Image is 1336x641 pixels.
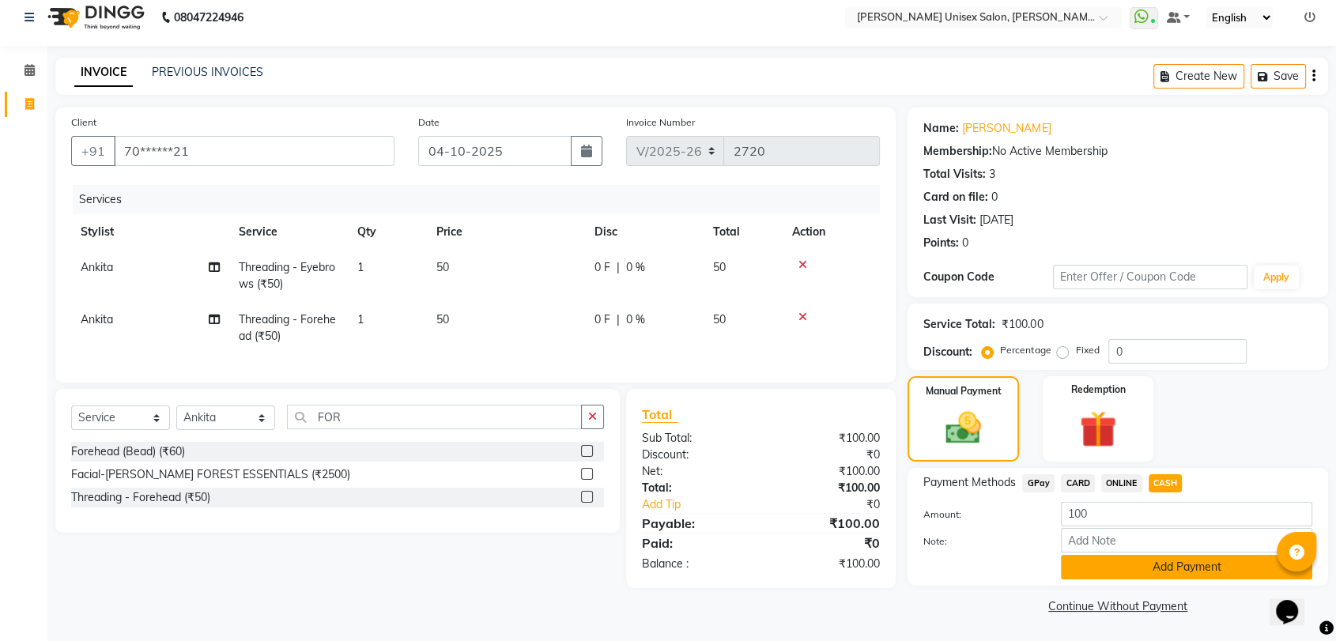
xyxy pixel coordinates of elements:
[911,598,1325,615] a: Continue Without Payment
[229,214,348,250] th: Service
[923,189,988,205] div: Card on file:
[923,344,972,360] div: Discount:
[357,260,364,274] span: 1
[630,556,761,572] div: Balance :
[1061,474,1095,492] span: CARD
[630,463,761,480] div: Net:
[114,136,394,166] input: Search by Name/Mobile/Email/Code
[630,514,761,533] div: Payable:
[1061,502,1312,526] input: Amount
[923,316,995,333] div: Service Total:
[923,212,976,228] div: Last Visit:
[1000,343,1051,357] label: Percentage
[1149,474,1183,492] span: CASH
[642,406,678,423] span: Total
[923,269,1053,285] div: Coupon Code
[761,463,893,480] div: ₹100.00
[81,312,113,326] span: Ankita
[594,259,610,276] span: 0 F
[713,312,726,326] span: 50
[979,212,1013,228] div: [DATE]
[71,214,229,250] th: Stylist
[427,214,585,250] th: Price
[626,115,695,130] label: Invoice Number
[585,214,704,250] th: Disc
[357,312,364,326] span: 1
[761,534,893,552] div: ₹0
[923,166,986,183] div: Total Visits:
[1075,343,1099,357] label: Fixed
[626,259,645,276] span: 0 %
[617,311,620,328] span: |
[923,120,959,137] div: Name:
[630,534,761,552] div: Paid:
[783,214,880,250] th: Action
[348,214,427,250] th: Qty
[761,556,893,572] div: ₹100.00
[71,466,350,483] div: Facial-[PERSON_NAME] FOREST ESSENTIALS (₹2500)
[1270,578,1320,625] iframe: chat widget
[73,185,892,214] div: Services
[926,384,1002,398] label: Manual Payment
[911,534,1049,549] label: Note:
[923,143,1312,160] div: No Active Membership
[1053,265,1247,289] input: Enter Offer / Coupon Code
[71,115,96,130] label: Client
[71,136,115,166] button: +91
[594,311,610,328] span: 0 F
[74,58,133,87] a: INVOICE
[630,447,761,463] div: Discount:
[1061,528,1312,552] input: Add Note
[1254,266,1299,289] button: Apply
[1068,406,1127,452] img: _gift.svg
[1002,316,1043,333] div: ₹100.00
[630,480,761,496] div: Total:
[991,189,998,205] div: 0
[783,496,892,513] div: ₹0
[287,405,582,429] input: Search or Scan
[1022,474,1055,492] span: GPay
[761,514,893,533] div: ₹100.00
[704,214,783,250] th: Total
[761,447,893,463] div: ₹0
[923,143,992,160] div: Membership:
[71,489,210,506] div: Threading - Forehead (₹50)
[1251,64,1306,89] button: Save
[630,496,783,513] a: Add Tip
[617,259,620,276] span: |
[962,120,1051,137] a: [PERSON_NAME]
[911,507,1049,522] label: Amount:
[71,443,185,460] div: Forehead (Bead) (₹60)
[239,260,335,291] span: Threading - Eyebrows (₹50)
[923,474,1016,491] span: Payment Methods
[1153,64,1244,89] button: Create New
[239,312,336,343] span: Threading - Forehead (₹50)
[81,260,113,274] span: Ankita
[436,312,449,326] span: 50
[626,311,645,328] span: 0 %
[761,480,893,496] div: ₹100.00
[1101,474,1142,492] span: ONLINE
[630,430,761,447] div: Sub Total:
[1070,383,1125,397] label: Redemption
[934,408,991,448] img: _cash.svg
[418,115,440,130] label: Date
[962,235,968,251] div: 0
[761,430,893,447] div: ₹100.00
[923,235,959,251] div: Points:
[713,260,726,274] span: 50
[1061,555,1312,579] button: Add Payment
[436,260,449,274] span: 50
[152,65,263,79] a: PREVIOUS INVOICES
[989,166,995,183] div: 3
